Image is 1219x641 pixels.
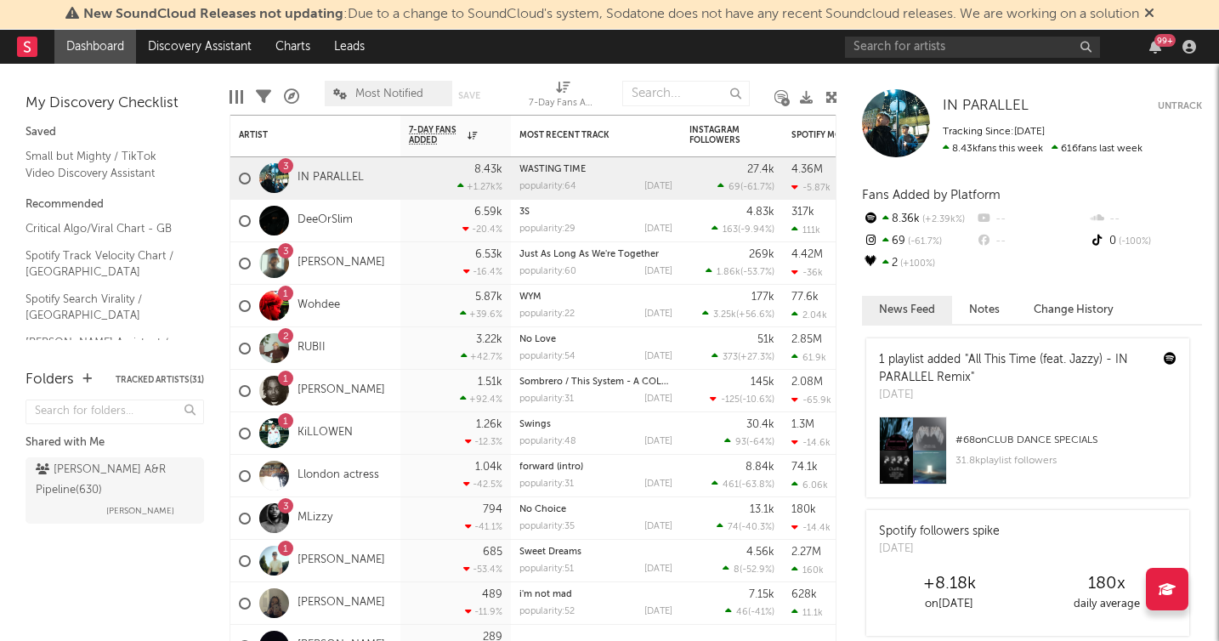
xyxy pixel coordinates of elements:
div: Saved [26,122,204,143]
div: 0 [1089,230,1202,252]
div: 2 [862,252,975,275]
div: -- [975,208,1088,230]
span: -9.94 % [740,225,772,235]
div: ( ) [710,394,774,405]
span: 8 [734,565,740,575]
span: -41 % [751,608,772,617]
div: My Discovery Checklist [26,94,204,114]
div: popularity: 22 [519,309,575,319]
div: 1.3M [791,419,814,430]
div: Just As Long As We're Together [519,250,672,259]
div: WYM [519,292,672,302]
span: 616 fans last week [943,144,1142,154]
div: 77.6k [791,292,819,303]
div: Recommended [26,195,204,215]
div: [DATE] [644,352,672,361]
div: i'm not mad [519,590,672,599]
span: Tracking Since: [DATE] [943,127,1045,137]
span: 8.43k fans this week [943,144,1043,154]
div: -65.9k [791,394,831,406]
a: Spotify Search Virality / [GEOGRAPHIC_DATA] [26,290,187,325]
div: -16.4 % [463,266,502,277]
div: [DATE] [644,394,672,404]
input: Search for folders... [26,400,204,424]
span: -61.7 % [905,237,942,247]
div: popularity: 31 [519,479,574,489]
a: Small but Mighty / TikTok Video Discovery Assistant [26,147,187,182]
div: 145k [751,377,774,388]
div: 30.4k [746,419,774,430]
div: Sweet Dreams [519,547,672,557]
div: 3S [519,207,672,217]
span: 74 [728,523,739,532]
a: Swings [519,420,551,429]
div: No Love [519,335,672,344]
div: 4.42M [791,249,823,260]
div: Spotify followers spike [879,523,1000,541]
div: ( ) [706,266,774,277]
div: [DATE] [644,437,672,446]
a: WYM [519,292,541,302]
div: popularity: 35 [519,522,575,531]
div: 11.1k [791,607,823,618]
a: [PERSON_NAME] [298,553,385,568]
div: 51k [757,334,774,345]
div: 6.59k [474,207,502,218]
div: 27.4k [747,164,774,175]
div: [DATE] [644,479,672,489]
div: -53.4 % [463,564,502,575]
a: i'm not mad [519,590,572,599]
div: 1.51k [478,377,502,388]
div: 8.36k [862,208,975,230]
button: 99+ [1149,40,1161,54]
span: +2.39k % [920,215,965,224]
div: Shared with Me [26,433,204,453]
div: ( ) [712,224,774,235]
span: [PERSON_NAME] [106,501,174,521]
a: Leads [322,30,377,64]
div: 31.8k playlist followers [955,451,1176,471]
div: A&R Pipeline [284,72,299,122]
a: Sweet Dreams [519,547,581,557]
div: 628k [791,589,817,600]
span: -64 % [749,438,772,447]
div: -11.9 % [465,606,502,617]
div: 69 [862,230,975,252]
div: 4.36M [791,164,823,175]
a: [PERSON_NAME] [298,256,385,270]
span: 3.25k [713,310,736,320]
a: forward (intro) [519,462,583,472]
span: 93 [735,438,746,447]
div: 685 [483,547,502,558]
div: Folders [26,370,74,390]
span: -53.7 % [743,268,772,277]
div: 489 [482,589,502,600]
div: [DATE] [644,564,672,574]
span: 461 [723,480,739,490]
div: -36k [791,267,823,278]
div: -20.4 % [462,224,502,235]
div: WASTING TIME [519,165,672,174]
div: -41.1 % [465,521,502,532]
span: -100 % [1116,237,1151,247]
a: 3S [519,207,530,217]
div: 4.83k [746,207,774,218]
div: +92.4 % [460,394,502,405]
div: -- [1089,208,1202,230]
div: ( ) [724,436,774,447]
a: Critical Algo/Viral Chart - GB [26,219,187,238]
span: -40.3 % [741,523,772,532]
div: popularity: 54 [519,352,575,361]
span: 163 [723,225,738,235]
div: ( ) [702,309,774,320]
div: 7-Day Fans Added (7-Day Fans Added) [529,72,597,122]
div: ( ) [712,479,774,490]
div: 7-Day Fans Added (7-Day Fans Added) [529,94,597,114]
button: Change History [1017,296,1131,324]
div: [DATE] [644,182,672,191]
div: +8.18k [870,574,1028,594]
div: [PERSON_NAME] A&R Pipeline ( 630 ) [36,460,190,501]
a: RUBII [298,341,326,355]
span: +27.3 % [740,353,772,362]
div: [DATE] [644,522,672,531]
